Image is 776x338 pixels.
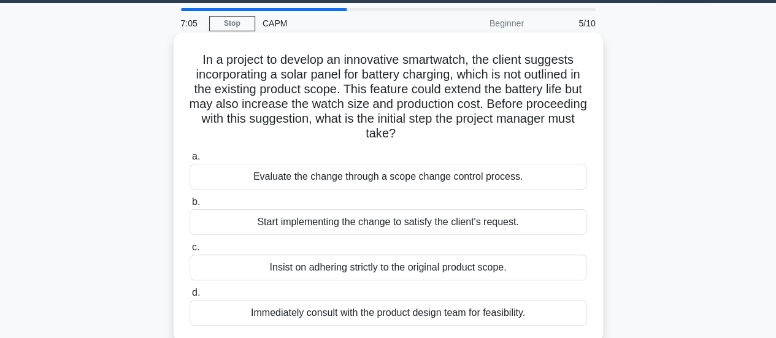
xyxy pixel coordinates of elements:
[192,242,199,252] span: c.
[190,164,587,190] div: Evaluate the change through a scope change control process.
[174,11,209,36] div: 7:05
[190,255,587,280] div: Insist on adhering strictly to the original product scope.
[424,11,531,36] div: Beginner
[192,196,200,207] span: b.
[190,300,587,326] div: Immediately consult with the product design team for feasibility.
[209,16,255,31] a: Stop
[192,287,200,298] span: d.
[255,11,424,36] div: CAPM
[192,151,200,161] span: a.
[531,11,603,36] div: 5/10
[190,209,587,235] div: Start implementing the change to satisfy the client's request.
[188,52,588,142] h5: In a project to develop an innovative smartwatch, the client suggests incorporating a solar panel...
